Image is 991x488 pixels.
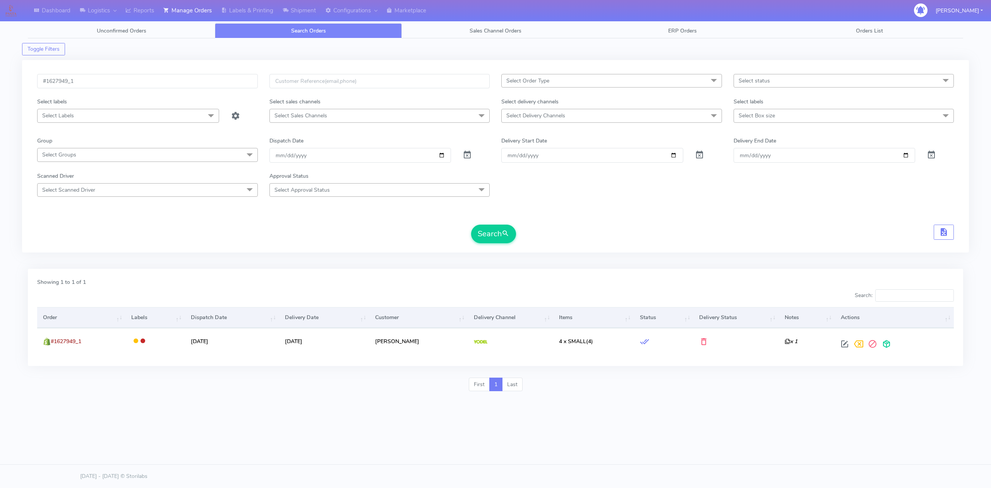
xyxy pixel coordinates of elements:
[501,137,547,145] label: Delivery Start Date
[468,307,553,328] th: Delivery Channel: activate to sort column ascending
[185,328,279,354] td: [DATE]
[739,112,775,119] span: Select Box size
[553,307,634,328] th: Items: activate to sort column ascending
[185,307,279,328] th: Dispatch Date: activate to sort column ascending
[501,98,559,106] label: Select delivery channels
[274,112,327,119] span: Select Sales Channels
[779,307,835,328] th: Notes: activate to sort column ascending
[668,27,697,34] span: ERP Orders
[489,378,502,392] a: 1
[42,151,76,158] span: Select Groups
[42,186,95,194] span: Select Scanned Driver
[369,307,468,328] th: Customer: activate to sort column ascending
[875,289,954,302] input: Search:
[693,307,779,328] th: Delivery Status: activate to sort column ascending
[42,112,74,119] span: Select Labels
[269,172,309,180] label: Approval Status
[734,98,763,106] label: Select labels
[559,338,593,345] span: (4)
[37,98,67,106] label: Select labels
[37,307,125,328] th: Order: activate to sort column ascending
[785,338,797,345] i: x 1
[470,27,521,34] span: Sales Channel Orders
[506,77,549,84] span: Select Order Type
[22,43,65,55] button: Toggle Filters
[274,186,330,194] span: Select Approval Status
[43,338,51,345] img: shopify.png
[269,98,321,106] label: Select sales channels
[279,328,369,354] td: [DATE]
[559,338,586,345] span: 4 x SMALL
[269,137,303,145] label: Dispatch Date
[291,27,326,34] span: Search Orders
[471,225,516,243] button: Search
[855,289,954,302] label: Search:
[734,137,776,145] label: Delivery End Date
[369,328,468,354] td: [PERSON_NAME]
[97,27,146,34] span: Unconfirmed Orders
[37,74,258,88] input: Order Id
[835,307,954,328] th: Actions: activate to sort column ascending
[125,307,185,328] th: Labels: activate to sort column ascending
[506,112,565,119] span: Select Delivery Channels
[634,307,694,328] th: Status: activate to sort column ascending
[37,278,86,286] label: Showing 1 to 1 of 1
[37,172,74,180] label: Scanned Driver
[28,23,963,38] ul: Tabs
[739,77,770,84] span: Select status
[279,307,369,328] th: Delivery Date: activate to sort column ascending
[51,338,81,345] span: #1627949_1
[37,137,52,145] label: Group
[930,3,989,19] button: [PERSON_NAME]
[269,74,490,88] input: Customer Reference(email,phone)
[856,27,883,34] span: Orders List
[474,340,487,344] img: Yodel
